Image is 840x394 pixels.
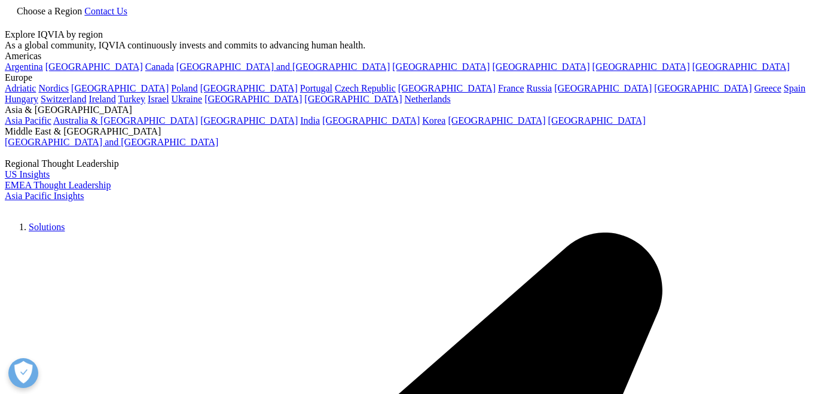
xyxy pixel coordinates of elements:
[5,29,835,40] div: Explore IQVIA by region
[692,62,790,72] a: [GEOGRAPHIC_DATA]
[5,158,835,169] div: Regional Thought Leadership
[304,94,402,104] a: [GEOGRAPHIC_DATA]
[392,62,490,72] a: [GEOGRAPHIC_DATA]
[5,126,835,137] div: Middle East & [GEOGRAPHIC_DATA]
[5,191,84,201] a: Asia Pacific Insights
[335,83,396,93] a: Czech Republic
[148,94,169,104] a: Israel
[527,83,552,93] a: Russia
[5,94,38,104] a: Hungary
[554,83,652,93] a: [GEOGRAPHIC_DATA]
[322,115,420,126] a: [GEOGRAPHIC_DATA]
[200,115,298,126] a: [GEOGRAPHIC_DATA]
[654,83,752,93] a: [GEOGRAPHIC_DATA]
[548,115,646,126] a: [GEOGRAPHIC_DATA]
[5,169,50,179] a: US Insights
[8,358,38,388] button: Open Preferences
[5,115,51,126] a: Asia Pacific
[5,62,43,72] a: Argentina
[5,51,835,62] div: Americas
[398,83,496,93] a: [GEOGRAPHIC_DATA]
[71,83,169,93] a: [GEOGRAPHIC_DATA]
[404,94,450,104] a: Netherlands
[145,62,174,72] a: Canada
[38,83,69,93] a: Nordics
[84,6,127,16] a: Contact Us
[88,94,115,104] a: Ireland
[422,115,445,126] a: Korea
[448,115,545,126] a: [GEOGRAPHIC_DATA]
[5,180,111,190] a: EMEA Thought Leadership
[300,83,332,93] a: Portugal
[41,94,86,104] a: Switzerland
[5,105,835,115] div: Asia & [GEOGRAPHIC_DATA]
[492,62,589,72] a: [GEOGRAPHIC_DATA]
[45,62,143,72] a: [GEOGRAPHIC_DATA]
[498,83,524,93] a: France
[200,83,298,93] a: [GEOGRAPHIC_DATA]
[172,94,203,104] a: Ukraine
[5,137,218,147] a: [GEOGRAPHIC_DATA] and [GEOGRAPHIC_DATA]
[204,94,302,104] a: [GEOGRAPHIC_DATA]
[5,83,36,93] a: Adriatic
[784,83,805,93] a: Spain
[300,115,320,126] a: India
[53,115,198,126] a: Australia & [GEOGRAPHIC_DATA]
[29,222,65,232] a: Solutions
[5,40,835,51] div: As a global community, IQVIA continuously invests and commits to advancing human health.
[5,72,835,83] div: Europe
[171,83,197,93] a: Poland
[17,6,82,16] span: Choose a Region
[176,62,390,72] a: [GEOGRAPHIC_DATA] and [GEOGRAPHIC_DATA]
[592,62,690,72] a: [GEOGRAPHIC_DATA]
[118,94,145,104] a: Turkey
[754,83,781,93] a: Greece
